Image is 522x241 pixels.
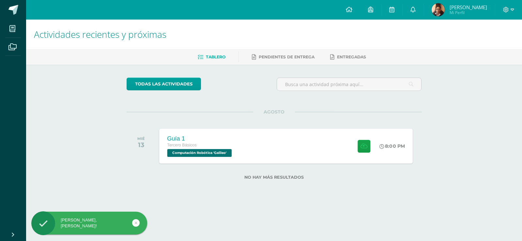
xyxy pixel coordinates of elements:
span: [PERSON_NAME] [450,4,487,10]
span: Computación Robótica 'Galileo' [167,149,232,157]
div: MIÉ [137,136,145,141]
a: todas las Actividades [127,78,201,90]
div: 13 [137,141,145,149]
a: Tablero [198,52,225,62]
div: Guía 1 [167,135,233,142]
img: 3a6ce4f768a7b1eafc7f18269d90ebb8.png [432,3,445,16]
a: Pendientes de entrega [252,52,315,62]
span: Tablero [206,54,225,59]
span: Entregadas [337,54,366,59]
span: Actividades recientes y próximas [34,28,166,40]
span: Mi Perfil [450,10,487,15]
div: 8:00 PM [379,143,405,149]
div: [PERSON_NAME], [PERSON_NAME]! [31,217,147,229]
label: No hay más resultados [127,175,422,180]
span: Tercero Básicos [167,143,196,147]
span: Pendientes de entrega [259,54,315,59]
a: Entregadas [330,52,366,62]
input: Busca una actividad próxima aquí... [277,78,422,91]
span: AGOSTO [253,109,295,115]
